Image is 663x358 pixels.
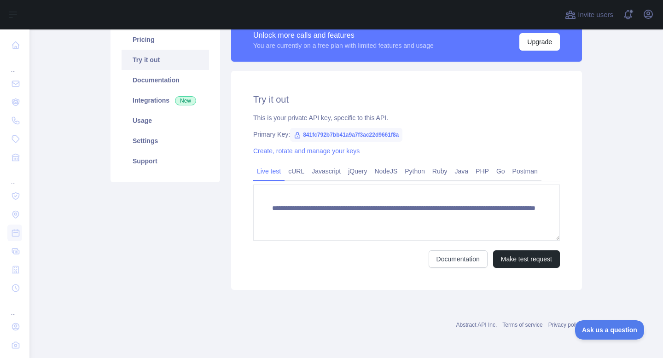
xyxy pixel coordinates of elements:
button: Invite users [563,7,615,22]
a: Java [451,164,472,179]
a: Support [122,151,209,171]
a: Pricing [122,29,209,50]
a: Usage [122,110,209,131]
a: jQuery [344,164,371,179]
div: ... [7,55,22,74]
a: Settings [122,131,209,151]
div: This is your private API key, specific to this API. [253,113,560,122]
a: Try it out [122,50,209,70]
a: Ruby [429,164,451,179]
a: Postman [509,164,541,179]
h2: Try it out [253,93,560,106]
a: PHP [472,164,493,179]
button: Make test request [493,250,560,268]
span: Invite users [578,10,613,20]
div: ... [7,167,22,186]
a: Abstract API Inc. [456,322,497,328]
a: Python [401,164,429,179]
span: 841fc792b7bb41a9a7f3ac22d9661f8a [290,128,402,142]
a: Live test [253,164,285,179]
div: Primary Key: [253,130,560,139]
a: Create, rotate and manage your keys [253,147,360,155]
a: Terms of service [502,322,542,328]
a: Javascript [308,164,344,179]
div: ... [7,298,22,317]
a: Go [493,164,509,179]
a: cURL [285,164,308,179]
a: Documentation [429,250,488,268]
a: Integrations New [122,90,209,110]
div: Unlock more calls and features [253,30,434,41]
a: NodeJS [371,164,401,179]
span: New [175,96,196,105]
a: Privacy policy [548,322,582,328]
iframe: Toggle Customer Support [575,320,645,340]
button: Upgrade [519,33,560,51]
div: You are currently on a free plan with limited features and usage [253,41,434,50]
a: Documentation [122,70,209,90]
